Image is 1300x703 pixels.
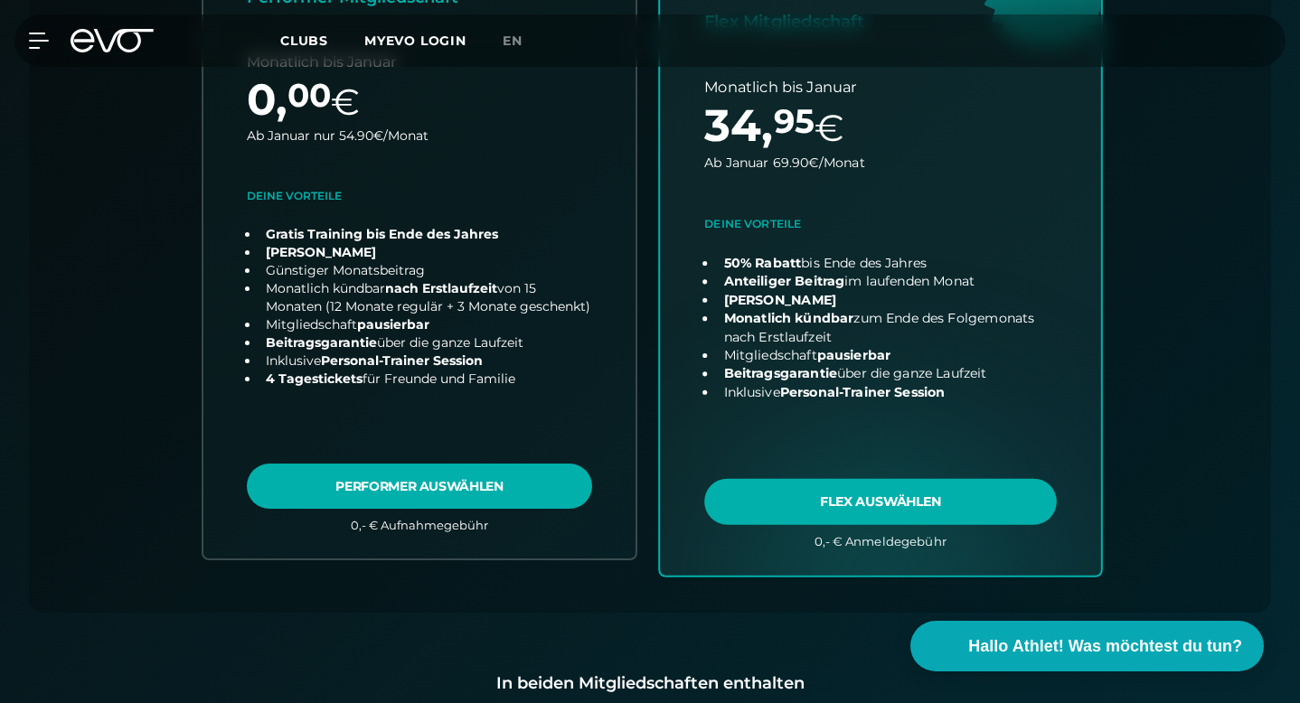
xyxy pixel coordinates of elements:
[910,621,1264,671] button: Hallo Athlet! Was möchtest du tun?
[280,32,364,49] a: Clubs
[968,634,1242,659] span: Hallo Athlet! Was möchtest du tun?
[364,33,466,49] a: MYEVO LOGIN
[503,33,523,49] span: en
[503,31,544,52] a: en
[280,33,328,49] span: Clubs
[58,670,1242,696] div: In beiden Mitgliedschaften enthalten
